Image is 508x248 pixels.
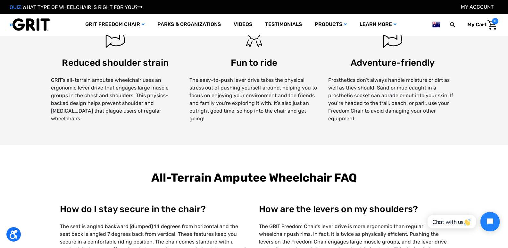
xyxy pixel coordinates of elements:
[259,204,448,215] h3: How are the levers on my shoulders?
[328,57,457,68] h3: Adventure-friendly
[453,18,462,31] input: Search
[259,14,308,35] a: Testimonials
[353,14,403,35] a: Learn More
[492,18,498,24] span: 0
[462,18,498,31] a: Cart with 0 items
[308,14,353,35] a: Products
[461,4,494,10] a: Account
[10,4,142,10] a: QUIZ:WHAT TYPE OF WHEELCHAIR IS RIGHT FOR YOU?
[60,204,249,215] h3: How do I stay secure in the chair?
[328,76,457,123] p: Prosthetics don’t always handle moisture or dirt as well as they should. Sand or mud caught in a ...
[51,76,180,123] p: GRIT’s all-terrain amputee wheelchair uses an ergonomic lever drive that engages large muscle gro...
[10,4,22,10] span: QUIZ:
[10,18,50,31] img: GRIT All-Terrain Wheelchair and Mobility Equipment
[467,21,487,28] span: My Cart
[189,151,218,163] input: Submit
[432,21,440,29] img: au.png
[79,14,151,35] a: GRIT Freedom Chair
[51,57,180,68] h3: Reduced shoulder strain
[189,76,319,123] p: The easy-to-push lever drive takes the physical stress out of pushing yourself around, helping yo...
[151,14,227,35] a: Parks & Organizations
[487,20,497,30] img: Cart
[189,57,319,68] h3: Fun to ride
[227,14,259,35] a: Videos
[60,171,448,184] h2: All-Terrain Amputee Wheelchair FAQ
[421,207,505,237] iframe: Tidio Chat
